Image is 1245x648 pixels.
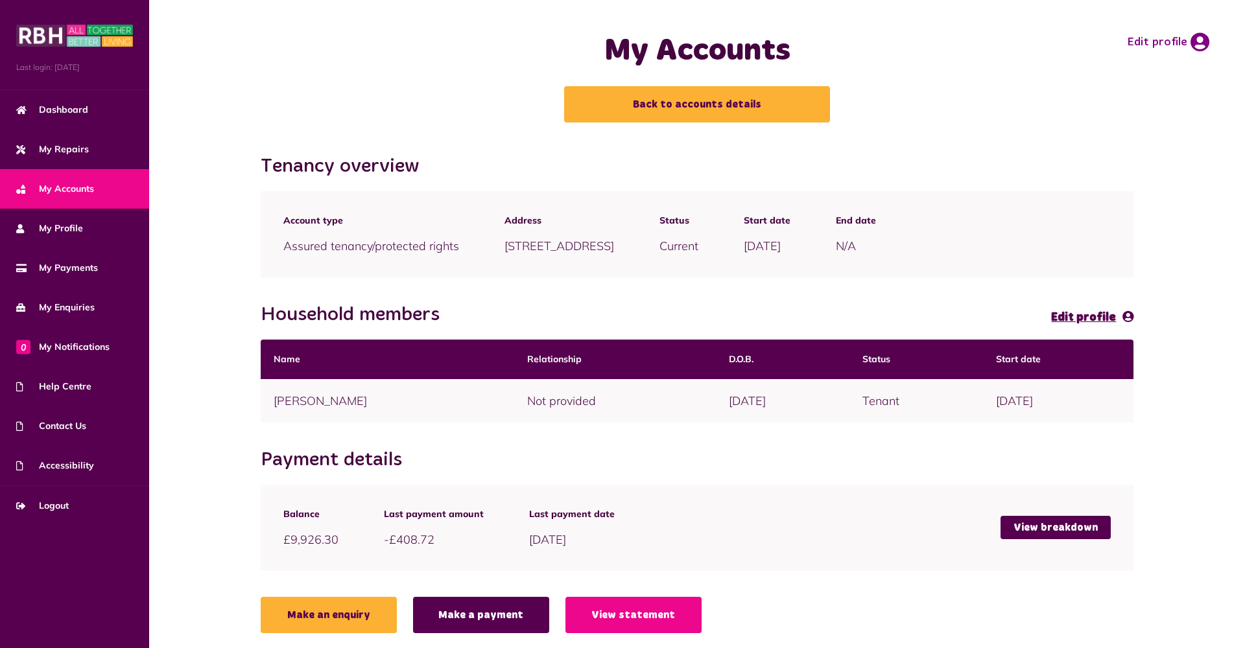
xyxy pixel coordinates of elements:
[16,222,83,235] span: My Profile
[438,32,956,70] h1: My Accounts
[261,303,453,327] h2: Household members
[261,448,415,472] h2: Payment details
[529,507,615,521] span: Last payment date
[16,340,30,354] span: 0
[16,261,98,275] span: My Payments
[659,214,698,227] span: Status
[283,214,459,227] span: Account type
[744,214,790,227] span: Start date
[1051,308,1133,327] a: Edit profile
[1127,32,1209,52] a: Edit profile
[529,532,566,547] span: [DATE]
[565,597,702,633] a: View statement
[504,238,614,253] span: [STREET_ADDRESS]
[16,340,110,354] span: My Notifications
[384,507,484,521] span: Last payment amount
[849,340,983,379] th: Status
[384,532,434,547] span: -£408.72
[16,62,133,73] span: Last login: [DATE]
[283,532,338,547] span: £9,926.30
[504,214,614,227] span: Address
[16,499,69,513] span: Logout
[283,507,338,521] span: Balance
[716,379,849,422] td: [DATE]
[983,340,1133,379] th: Start date
[716,340,849,379] th: D.O.B.
[744,238,781,253] span: [DATE]
[564,86,830,122] a: Back to accounts details
[16,143,89,156] span: My Repairs
[836,238,856,253] span: N/A
[283,238,459,253] span: Assured tenancy/protected rights
[16,301,95,314] span: My Enquiries
[16,103,88,117] span: Dashboard
[983,379,1133,422] td: [DATE]
[261,155,432,178] h2: Tenancy overview
[261,597,397,633] a: Make an enquiry
[659,238,698,253] span: Current
[16,419,86,433] span: Contact Us
[413,597,549,633] a: Make a payment
[16,23,133,49] img: MyRBH
[16,182,94,196] span: My Accounts
[16,380,91,393] span: Help Centre
[514,379,716,422] td: Not provided
[514,340,716,379] th: Relationship
[261,379,514,422] td: [PERSON_NAME]
[261,340,514,379] th: Name
[1051,312,1116,323] span: Edit profile
[849,379,983,422] td: Tenant
[1001,516,1111,539] a: View breakdown
[16,459,94,472] span: Accessibility
[836,214,876,227] span: End date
